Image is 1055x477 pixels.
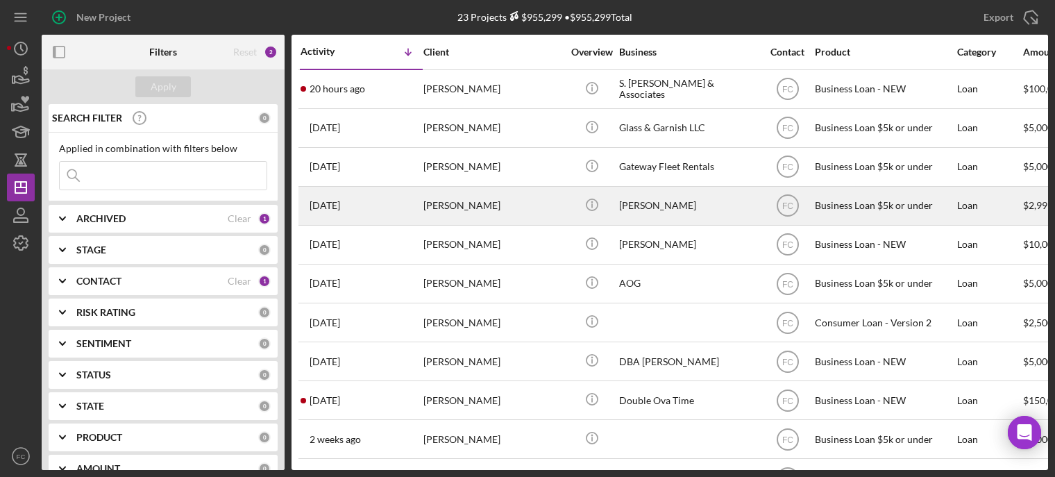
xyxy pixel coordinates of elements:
div: Reset [233,47,257,58]
div: 23 Projects • $955,299 Total [457,11,632,23]
div: [PERSON_NAME] [423,343,562,380]
div: Contact [761,47,813,58]
b: CONTACT [76,276,121,287]
text: FC [782,162,793,172]
div: Product [815,47,954,58]
div: 0 [258,462,271,475]
div: $955,299 [507,11,562,23]
button: New Project [42,3,144,31]
time: 2025-09-24 17:57 [310,200,340,211]
text: FC [782,124,793,133]
div: [PERSON_NAME] [619,187,758,224]
time: 2025-09-21 01:48 [310,356,340,367]
time: 2025-09-24 16:18 [310,239,340,250]
div: Client [423,47,562,58]
text: FC [782,357,793,367]
b: STATE [76,401,104,412]
b: ARCHIVED [76,213,126,224]
div: Business Loan $5k or under [815,421,954,458]
div: Loan [957,421,1022,458]
div: Gateway Fleet Rentals [619,149,758,185]
div: Applied in combination with filters below [59,143,267,154]
b: RISK RATING [76,307,135,318]
div: S. [PERSON_NAME] & Associates [619,71,758,108]
time: 2025-09-21 23:51 [310,317,340,328]
span: $2,500 [1023,317,1053,328]
span: $2,999 [1023,199,1053,211]
text: FC [782,85,793,94]
div: Clear [228,213,251,224]
div: Business Loan - NEW [815,226,954,263]
div: Business Loan $5k or under [815,265,954,302]
text: FC [782,318,793,328]
div: 0 [258,369,271,381]
div: Consumer Loan - Version 2 [815,304,954,341]
div: 0 [258,112,271,124]
text: FC [782,279,793,289]
div: Apply [151,76,176,97]
time: 2025-09-29 19:57 [310,83,365,94]
div: [PERSON_NAME] [423,265,562,302]
div: [PERSON_NAME] [423,382,562,419]
div: Business Loan $5k or under [815,187,954,224]
div: Overview [566,47,618,58]
time: 2025-09-20 13:37 [310,395,340,406]
div: Loan [957,343,1022,380]
div: 0 [258,306,271,319]
div: Export [984,3,1013,31]
div: Business Loan $5k or under [815,149,954,185]
div: Loan [957,110,1022,147]
div: Loan [957,187,1022,224]
span: $5,000 [1023,160,1053,172]
text: FC [17,453,26,460]
div: Loan [957,265,1022,302]
b: SENTIMENT [76,338,131,349]
b: PRODUCT [76,432,122,443]
div: Activity [301,46,362,57]
div: Loan [957,226,1022,263]
div: [PERSON_NAME] [423,226,562,263]
div: Loan [957,71,1022,108]
button: Apply [135,76,191,97]
b: Filters [149,47,177,58]
span: $5,000 [1023,122,1053,133]
div: Glass & Garnish LLC [619,110,758,147]
b: STATUS [76,369,111,380]
time: 2025-09-25 02:45 [310,161,340,172]
text: FC [782,240,793,250]
div: Loan [957,149,1022,185]
div: Business Loan - NEW [815,343,954,380]
div: Loan [957,382,1022,419]
div: [PERSON_NAME] [423,71,562,108]
div: [PERSON_NAME] [423,304,562,341]
div: 1 [258,275,271,287]
span: $5,000 [1023,355,1053,367]
div: [PERSON_NAME] [423,187,562,224]
div: [PERSON_NAME] [423,149,562,185]
div: [PERSON_NAME] [423,421,562,458]
div: [PERSON_NAME] [423,110,562,147]
b: SEARCH FILTER [52,112,122,124]
time: 2025-09-29 02:18 [310,122,340,133]
time: 2025-09-19 00:36 [310,434,361,445]
div: Category [957,47,1022,58]
div: Loan [957,304,1022,341]
button: FC [7,442,35,470]
text: FC [782,396,793,405]
div: Open Intercom Messenger [1008,416,1041,449]
div: 0 [258,400,271,412]
div: New Project [76,3,130,31]
div: Business Loan $5k or under [815,110,954,147]
div: AOG [619,265,758,302]
div: 0 [258,337,271,350]
div: [PERSON_NAME] [619,226,758,263]
div: Double Ova Time [619,382,758,419]
div: 0 [258,244,271,256]
b: AMOUNT [76,463,120,474]
div: Business [619,47,758,58]
div: Clear [228,276,251,287]
div: 1 [258,212,271,225]
text: FC [782,201,793,211]
time: 2025-09-23 19:50 [310,278,340,289]
div: DBA [PERSON_NAME] [619,343,758,380]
